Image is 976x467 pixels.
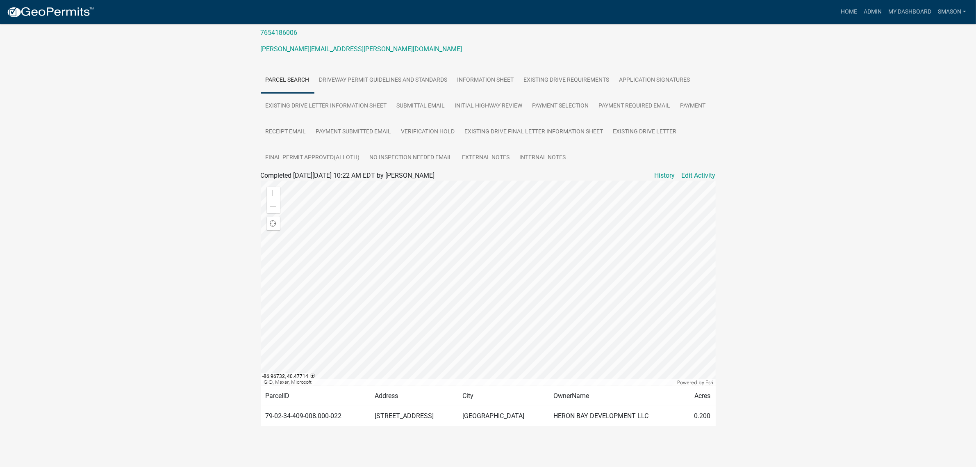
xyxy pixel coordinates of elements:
[261,172,435,179] span: Completed [DATE][DATE] 10:22 AM EDT by [PERSON_NAME]
[519,67,614,94] a: Existing Drive Requirements
[528,93,594,119] a: Payment Selection
[706,380,714,385] a: Esri
[676,379,716,386] div: Powered by
[267,187,280,200] div: Zoom in
[261,119,311,145] a: Receipt Email
[261,145,365,171] a: Final Permit Approved(AllOth)
[457,406,549,426] td: [GEOGRAPHIC_DATA]
[682,386,715,406] td: Acres
[682,171,716,181] a: Edit Activity
[885,4,935,20] a: My Dashboard
[392,93,450,119] a: Submittal Email
[457,386,549,406] td: City
[261,406,370,426] td: 79-02-34-409-008.000-022
[311,119,396,145] a: Payment Submitted Email
[267,217,280,230] div: Find my location
[261,29,298,37] a: 7654186006
[370,406,458,426] td: [STREET_ADDRESS]
[314,67,453,94] a: Driveway Permit Guidelines and Standards
[261,93,392,119] a: Existing Drive Letter Information Sheet
[837,4,860,20] a: Home
[365,145,457,171] a: No Inspection Needed Email
[682,406,715,426] td: 0.200
[450,93,528,119] a: Initial Highway Review
[614,67,695,94] a: Application Signatures
[261,45,462,53] a: [PERSON_NAME][EMAIL_ADDRESS][PERSON_NAME][DOMAIN_NAME]
[396,119,460,145] a: Verification Hold
[261,67,314,94] a: Parcel search
[261,379,676,386] div: IGIO, Maxar, Microsoft
[267,200,280,213] div: Zoom out
[549,406,682,426] td: HERON BAY DEVELOPMENT LLC
[460,119,608,145] a: Existing Drive Final Letter Information Sheet
[453,67,519,94] a: Information Sheet
[261,386,370,406] td: ParcelID
[370,386,458,406] td: Address
[457,145,515,171] a: External Notes
[515,145,571,171] a: Internal Notes
[655,171,675,181] a: History
[676,93,711,119] a: Payment
[935,4,969,20] a: Smason
[549,386,682,406] td: OwnerName
[608,119,682,145] a: Existing Drive Letter
[594,93,676,119] a: Payment Required Email
[860,4,885,20] a: Admin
